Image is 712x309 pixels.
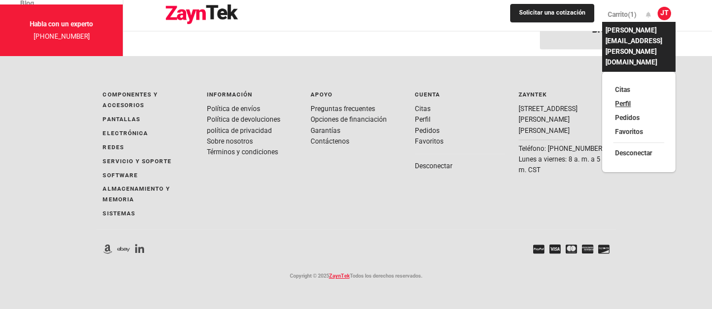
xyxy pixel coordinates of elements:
[311,116,387,123] font: Opciones de financiación
[510,4,594,22] a: Solicitar una cotización
[593,244,609,256] li: Descubrir
[613,111,664,125] a: Pedidos
[544,244,561,256] li: Visa
[103,158,171,164] font: Servicio y soporte
[311,91,332,98] font: Apoyo
[519,9,585,16] font: Solicitar una cotización
[103,144,123,150] font: Redes
[103,172,137,178] font: Software
[130,244,144,256] li: LinkedIn
[207,137,253,145] font: Sobre nosotros
[528,244,544,256] li: PayPal
[415,105,431,113] a: Citas
[34,33,90,40] a: [PHONE_NUMBER]
[415,91,440,98] font: Cuenta
[561,244,577,256] li: Tarjeta MasterCard
[615,149,652,157] font: Desconectar
[311,127,340,135] font: Garantías
[615,128,643,136] font: Favoritos
[207,127,272,135] font: política de privacidad
[615,114,640,122] font: Pedidos
[519,145,604,153] a: Teléfono: [PHONE_NUMBER]
[103,210,135,216] font: Sistemas
[103,130,147,136] font: Electrónica
[207,148,278,156] font: Términos y condiciones
[311,137,349,145] font: Contáctenos
[613,97,664,111] a: Perfil
[290,273,329,279] font: Copyright © 2025
[519,91,547,98] font: ZaynTek
[415,116,431,123] a: Perfil
[415,162,452,170] font: Desconectar
[613,125,664,139] a: Favoritos
[103,116,140,122] font: Pantallas
[165,4,239,25] img: logo
[207,116,280,123] font: Política de devoluciones
[103,91,157,108] font: Componentes y accesorios
[103,186,169,202] font: Almacenamiento y memoria
[329,273,350,279] a: ZaynTek
[577,244,593,256] li: American Express
[311,105,375,113] font: Preguntas frecuentes
[415,137,443,145] a: Favoritos
[350,273,423,279] font: Todos los derechos reservados.
[112,244,130,256] li: ZaynTek en eBay
[615,100,631,108] font: Perfil
[415,127,440,135] a: Pedidos
[207,105,260,113] font: Política de envíos
[605,26,662,67] font: [PERSON_NAME][EMAIL_ADDRESS][PERSON_NAME][DOMAIN_NAME]
[207,91,252,98] font: Información
[613,83,664,97] a: Citas
[601,3,643,27] a: Carrito(1)
[30,20,93,28] font: Habla con un experto
[615,86,630,94] font: Citas
[103,244,112,256] li: ZaynTek en Amazon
